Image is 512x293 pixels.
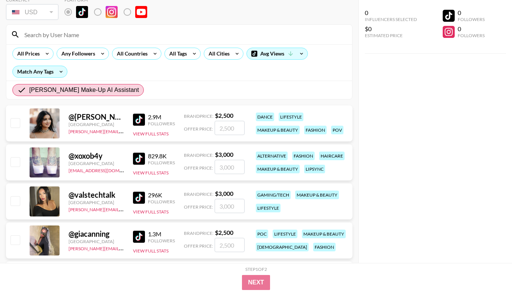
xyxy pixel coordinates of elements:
[458,25,485,33] div: 0
[69,229,124,239] div: @ giacanning
[295,191,339,199] div: makeup & beauty
[184,243,213,249] span: Offer Price:
[365,17,417,22] div: Influencers Selected
[69,205,215,212] a: [PERSON_NAME][EMAIL_ADDRESS][PERSON_NAME][DOMAIN_NAME]
[57,48,97,59] div: Any Followers
[365,25,417,33] div: $0
[458,33,485,38] div: Followers
[165,48,188,59] div: All Tags
[148,152,175,160] div: 829.8K
[256,204,281,212] div: lifestyle
[184,165,213,171] span: Offer Price:
[6,3,58,21] div: Currency is locked to USD
[69,112,124,122] div: @ [PERSON_NAME].reghuram
[365,9,417,17] div: 0
[458,17,485,22] div: Followers
[184,191,213,197] span: Brand Price:
[215,229,233,236] strong: $ 2,500
[215,160,245,174] input: 3,000
[7,6,57,19] div: USD
[184,126,213,132] span: Offer Price:
[148,121,175,126] div: Followers
[184,204,213,210] span: Offer Price:
[184,152,213,158] span: Brand Price:
[242,275,270,290] button: Next
[215,112,233,119] strong: $ 2,500
[69,200,124,205] div: [GEOGRAPHIC_DATA]
[69,166,144,173] a: [EMAIL_ADDRESS][DOMAIN_NAME]
[69,244,215,251] a: [PERSON_NAME][EMAIL_ADDRESS][PERSON_NAME][DOMAIN_NAME]
[133,114,145,126] img: TikTok
[256,230,268,238] div: poc
[133,170,169,176] button: View Full Stats
[184,113,213,119] span: Brand Price:
[215,199,245,213] input: 3,000
[64,4,153,20] div: List locked to TikTok.
[204,48,231,59] div: All Cities
[256,152,288,160] div: alternative
[215,151,233,158] strong: $ 3,000
[279,113,303,121] div: lifestyle
[148,238,175,243] div: Followers
[69,161,124,166] div: [GEOGRAPHIC_DATA]
[313,243,336,251] div: fashion
[273,230,297,238] div: lifestyle
[133,209,169,215] button: View Full Stats
[215,190,233,197] strong: $ 3,000
[256,126,300,134] div: makeup & beauty
[458,9,485,17] div: 0
[13,66,67,77] div: Match Any Tags
[20,29,348,41] input: Search by User Name
[69,190,124,200] div: @ valstechtalk
[106,6,118,18] img: Instagram
[148,199,175,204] div: Followers
[215,238,245,252] input: 2,500
[148,113,175,121] div: 2.9M
[69,239,124,244] div: [GEOGRAPHIC_DATA]
[215,121,245,135] input: 2,500
[365,33,417,38] div: Estimated Price
[304,165,325,173] div: lipsync
[302,230,346,238] div: makeup & beauty
[112,48,149,59] div: All Countries
[331,126,343,134] div: pov
[133,192,145,204] img: TikTok
[319,152,345,160] div: haircare
[135,6,147,18] img: YouTube
[133,248,169,254] button: View Full Stats
[256,113,274,121] div: dance
[148,191,175,199] div: 296K
[304,126,327,134] div: fashion
[148,160,175,165] div: Followers
[29,86,139,95] span: [PERSON_NAME] Make-Up AI Assistant
[133,231,145,243] img: TikTok
[148,230,175,238] div: 1.3M
[69,127,179,134] a: [PERSON_NAME][EMAIL_ADDRESS][DOMAIN_NAME]
[133,153,145,165] img: TikTok
[245,266,267,272] div: Step 1 of 2
[13,48,41,59] div: All Prices
[256,165,300,173] div: makeup & beauty
[256,243,309,251] div: [DEMOGRAPHIC_DATA]
[247,48,307,59] div: Avg Views
[133,131,169,137] button: View Full Stats
[76,6,88,18] img: TikTok
[292,152,315,160] div: fashion
[184,230,213,236] span: Brand Price:
[69,122,124,127] div: [GEOGRAPHIC_DATA]
[256,191,291,199] div: gaming/tech
[69,151,124,161] div: @ xoxob4y
[475,255,503,284] iframe: Drift Widget Chat Controller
